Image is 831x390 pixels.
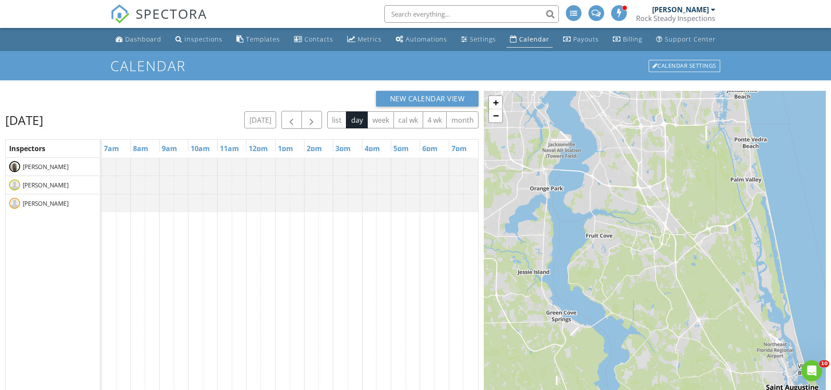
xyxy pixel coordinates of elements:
[665,35,716,43] div: Support Center
[131,142,150,155] a: 8am
[489,96,502,109] a: Zoom in
[136,4,207,23] span: SPECTORA
[367,111,394,128] button: week
[112,31,165,48] a: Dashboard
[244,111,276,128] button: [DATE]
[392,31,451,48] a: Automations (Basic)
[172,31,226,48] a: Inspections
[573,35,599,43] div: Payouts
[110,12,207,30] a: SPECTORA
[801,360,822,381] iframe: Intercom live chat
[218,142,241,155] a: 11am
[458,31,499,48] a: Settings
[489,109,502,122] a: Zoom out
[446,111,479,128] button: month
[393,111,423,128] button: cal wk
[160,142,179,155] a: 9am
[9,198,20,209] img: default-user-f0147aede5fd5fa78ca7ade42f37bd4542148d508eef1c3d3ea960f66861d68b.jpg
[649,60,720,72] div: Calendar Settings
[506,31,553,48] a: Calendar
[9,179,20,190] img: default-user-f0147aede5fd5fa78ca7ade42f37bd4542148d508eef1c3d3ea960f66861d68b.jpg
[246,142,270,155] a: 12pm
[246,35,280,43] div: Templates
[648,59,721,73] a: Calendar Settings
[9,144,45,153] span: Inspectors
[470,35,496,43] div: Settings
[384,5,559,23] input: Search everything...
[623,35,642,43] div: Billing
[519,35,549,43] div: Calendar
[185,35,222,43] div: Inspections
[376,91,479,107] button: New Calendar View
[21,162,70,171] span: [PERSON_NAME]
[188,142,212,155] a: 10am
[362,142,382,155] a: 4pm
[304,35,333,43] div: Contacts
[102,142,121,155] a: 7am
[652,5,709,14] div: [PERSON_NAME]
[420,142,440,155] a: 6pm
[333,142,353,155] a: 3pm
[21,199,70,208] span: [PERSON_NAME]
[358,35,382,43] div: Metrics
[125,35,161,43] div: Dashboard
[560,31,602,48] a: Payouts
[653,31,719,48] a: Support Center
[391,142,411,155] a: 5pm
[276,142,295,155] a: 1pm
[346,111,368,128] button: day
[301,111,322,129] button: Next day
[110,58,721,73] h1: Calendar
[449,142,469,155] a: 7pm
[5,111,43,129] h2: [DATE]
[819,360,829,367] span: 10
[636,14,715,23] div: Rock Steady Inspections
[406,35,447,43] div: Automations
[423,111,447,128] button: 4 wk
[327,111,347,128] button: list
[233,31,284,48] a: Templates
[609,31,646,48] a: Billing
[344,31,385,48] a: Metrics
[304,142,324,155] a: 2pm
[9,161,20,172] img: img_0518.jpeg
[110,4,130,24] img: The Best Home Inspection Software - Spectora
[21,181,70,190] span: [PERSON_NAME]
[281,111,302,129] button: Previous day
[291,31,337,48] a: Contacts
